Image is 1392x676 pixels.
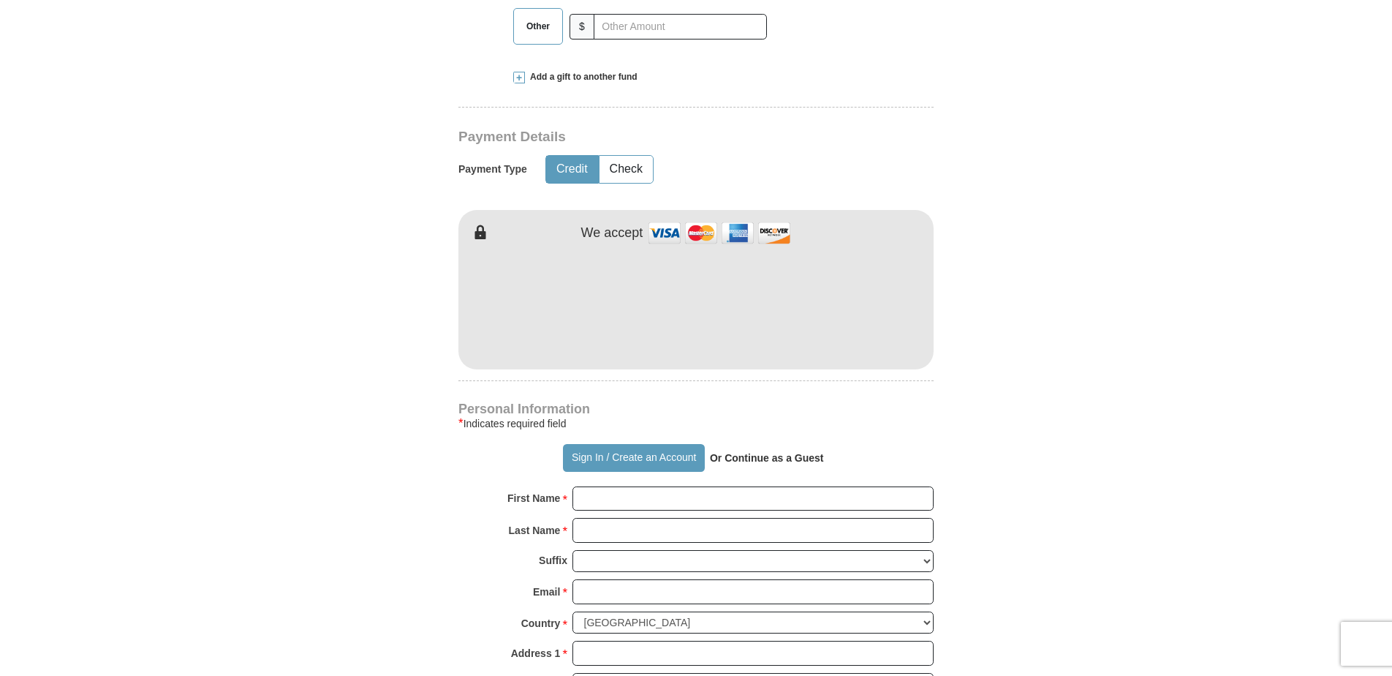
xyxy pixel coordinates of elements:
img: credit cards accepted [646,217,793,249]
button: Credit [546,156,598,183]
span: Other [519,15,557,37]
strong: Suffix [539,550,567,571]
span: Add a gift to another fund [525,71,638,83]
div: Indicates required field [458,415,934,432]
button: Sign In / Create an Account [563,444,704,472]
strong: Last Name [509,520,561,541]
h5: Payment Type [458,163,527,176]
strong: Address 1 [511,643,561,664]
input: Other Amount [594,14,767,40]
h4: Personal Information [458,403,934,415]
strong: Country [521,613,561,634]
strong: First Name [507,488,560,508]
span: $ [570,14,594,40]
strong: Or Continue as a Guest [710,452,824,464]
h4: We accept [581,225,643,241]
strong: Email [533,582,560,602]
button: Check [599,156,653,183]
h3: Payment Details [458,129,831,146]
